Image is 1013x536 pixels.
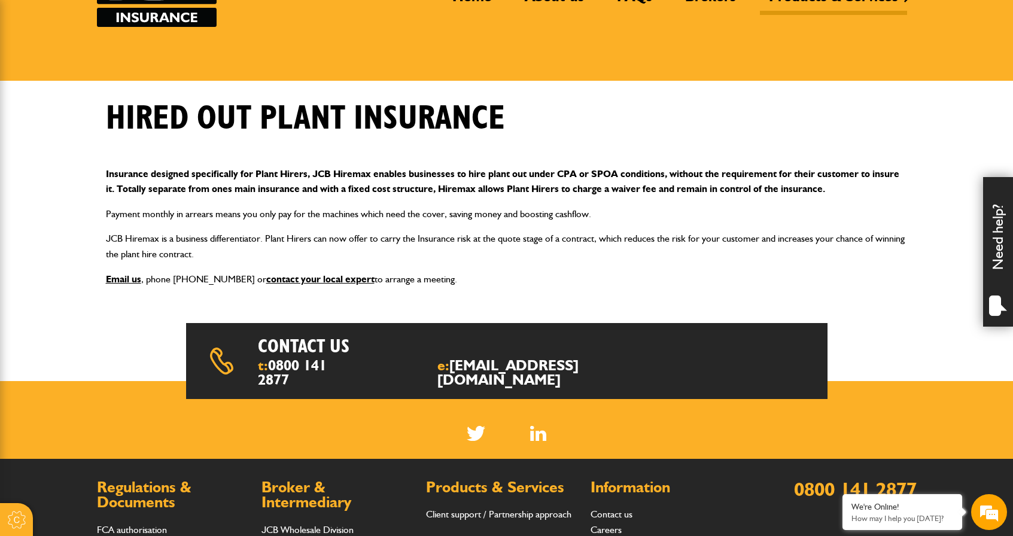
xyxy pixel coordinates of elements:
[106,231,908,261] p: JCB Hiremax is a business differentiator. Plant Hirers can now offer to carry the Insurance risk ...
[591,508,632,520] a: Contact us
[261,524,354,535] a: JCB Wholesale Division
[266,273,375,285] a: contact your local expert
[794,477,917,501] a: 0800 141 2877
[591,480,743,495] h2: Information
[851,514,953,523] p: How may I help you today?
[106,99,505,139] h1: Hired out plant insurance
[97,480,250,510] h2: Regulations & Documents
[851,502,953,512] div: We're Online!
[258,357,327,388] a: 0800 141 2877
[106,166,908,197] p: Insurance designed specifically for Plant Hirers, JCB Hiremax enables businesses to hire plant ou...
[983,177,1013,327] div: Need help?
[106,272,908,287] p: , phone [PHONE_NUMBER] or to arrange a meeting.
[261,480,414,510] h2: Broker & Intermediary
[437,358,638,387] span: e:
[530,426,546,441] a: LinkedIn
[258,358,337,387] span: t:
[258,335,539,358] h2: Contact us
[426,508,571,520] a: Client support / Partnership approach
[106,206,908,222] p: Payment monthly in arrears means you only pay for the machines which need the cover, saving money...
[106,273,141,285] a: Email us
[97,524,167,535] a: FCA authorisation
[467,426,485,441] img: Twitter
[437,357,579,388] a: [EMAIL_ADDRESS][DOMAIN_NAME]
[426,480,579,495] h2: Products & Services
[530,426,546,441] img: Linked In
[591,524,622,535] a: Careers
